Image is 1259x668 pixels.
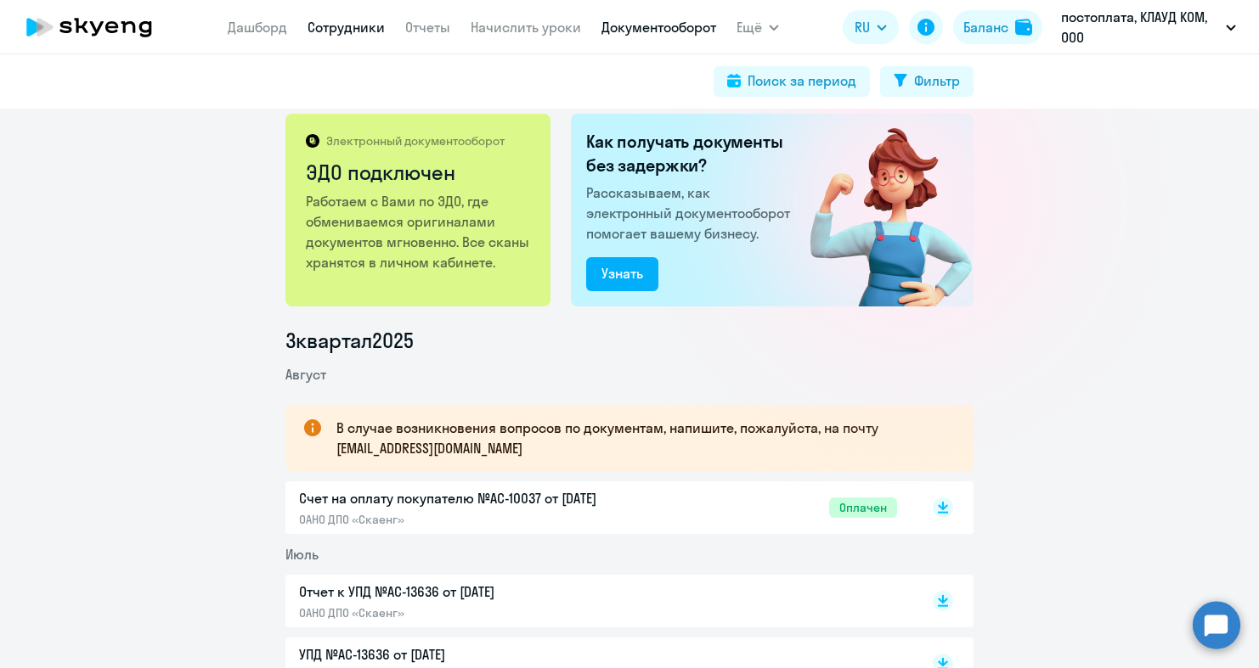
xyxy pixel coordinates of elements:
p: Электронный документооборот [326,133,505,149]
span: Июль [285,546,319,563]
p: Работаем с Вами по ЭДО, где обмениваемся оригиналами документов мгновенно. Все сканы хранятся в л... [306,191,533,272]
button: Ещё [737,10,779,44]
img: balance [1015,19,1032,36]
span: Ещё [737,17,762,37]
p: Отчет к УПД №AC-13636 от [DATE] [299,581,656,602]
button: Узнать [586,257,658,291]
p: В случае возникновения вопросов по документам, напишите, пожалуйста, на почту [EMAIL_ADDRESS][DOM... [336,418,943,458]
a: Начислить уроки [471,19,581,36]
div: Фильтр [914,70,960,91]
p: постоплата, КЛАУД КОМ, ООО [1061,7,1219,48]
button: Балансbalance [953,10,1042,44]
span: Август [285,366,326,383]
div: Баланс [963,17,1008,37]
a: Счет на оплату покупателю №AC-10037 от [DATE]ОАНО ДПО «Скаенг»Оплачен [299,488,897,527]
button: постоплата, КЛАУД КОМ, ООО [1053,7,1245,48]
img: connected [782,114,974,306]
span: RU [855,17,870,37]
div: Узнать [601,263,643,283]
li: 3 квартал 2025 [285,327,974,354]
a: Отчеты [405,19,450,36]
p: УПД №AC-13636 от [DATE] [299,644,656,665]
a: Сотрудники [308,19,385,36]
p: ОАНО ДПО «Скаенг» [299,605,656,620]
p: ОАНО ДПО «Скаенг» [299,512,656,527]
button: Поиск за период [714,66,870,97]
span: Оплачен [829,497,897,518]
div: Поиск за период [748,70,856,91]
h2: ЭДО подключен [306,159,533,186]
p: Рассказываем, как электронный документооборот помогает вашему бизнесу. [586,182,797,244]
a: Документооборот [601,19,716,36]
button: RU [843,10,899,44]
h2: Как получать документы без задержки? [586,130,797,177]
a: Дашборд [228,19,287,36]
p: Счет на оплату покупателю №AC-10037 от [DATE] [299,488,656,508]
button: Фильтр [880,66,974,97]
a: Отчет к УПД №AC-13636 от [DATE]ОАНО ДПО «Скаенг» [299,581,897,620]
